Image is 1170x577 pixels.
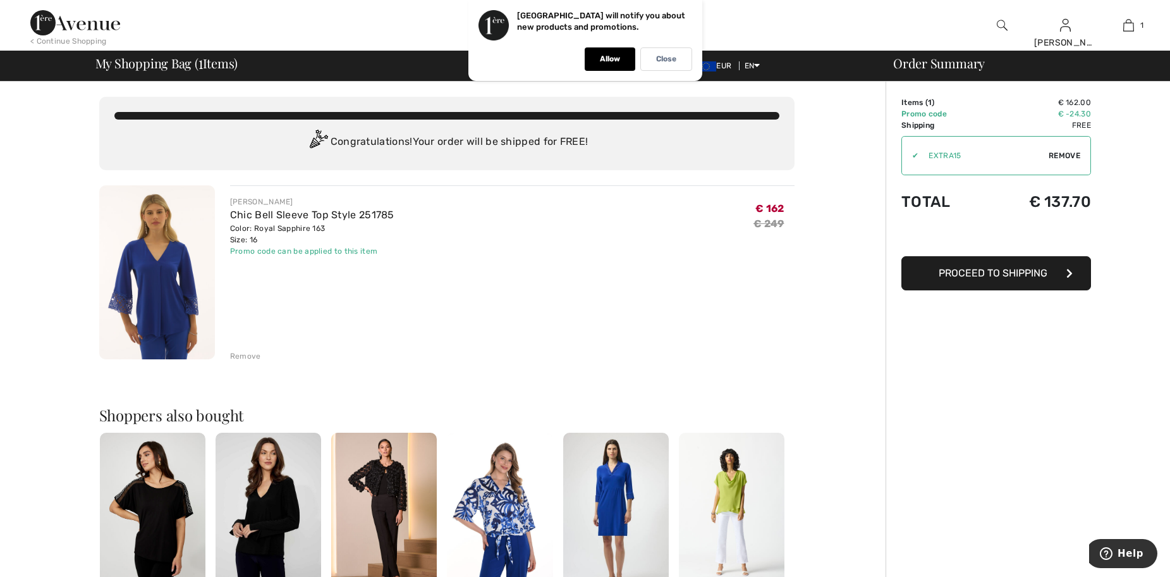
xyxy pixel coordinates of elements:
img: 1ère Avenue [30,10,120,35]
a: 1 [1097,18,1159,33]
img: Euro [696,61,716,71]
span: EN [745,61,760,70]
img: My Info [1060,18,1071,33]
img: Chic Bell Sleeve Top Style 251785 [99,185,215,359]
a: Chic Bell Sleeve Top Style 251785 [230,209,394,221]
span: Remove [1049,150,1080,161]
td: Free [985,120,1091,131]
p: [GEOGRAPHIC_DATA] will notify you about new products and promotions. [517,11,685,32]
div: ✔ [902,150,918,161]
input: Promo code [918,137,1049,175]
div: Promo code can be applied to this item [230,245,394,257]
span: € 162 [755,202,784,214]
td: € 137.70 [985,180,1091,223]
p: Allow [600,54,620,64]
td: Items ( ) [901,97,985,108]
span: My Shopping Bag ( Items) [95,57,238,70]
span: 1 [1140,20,1143,31]
img: My Bag [1123,18,1134,33]
div: [PERSON_NAME] [1034,36,1096,49]
iframe: PayPal [901,223,1091,252]
span: Proceed to Shipping [939,267,1047,279]
td: Shipping [901,120,985,131]
div: [PERSON_NAME] [230,196,394,208]
div: Remove [230,351,261,362]
div: Congratulations! Your order will be shipped for FREE! [114,130,779,155]
h2: Shoppers also bought [99,407,795,423]
td: Total [901,180,985,223]
a: Sign In [1060,19,1071,31]
span: EUR [696,61,736,70]
span: 1 [198,54,203,70]
p: Close [656,54,676,64]
div: Order Summary [878,57,1162,70]
td: € -24.30 [985,108,1091,120]
iframe: Opens a widget where you can find more information [1089,539,1157,571]
button: Proceed to Shipping [901,256,1091,290]
td: € 162.00 [985,97,1091,108]
img: Congratulation2.svg [305,130,331,155]
img: search the website [997,18,1008,33]
div: Color: Royal Sapphire 163 Size: 16 [230,223,394,245]
s: € 249 [753,218,784,230]
div: < Continue Shopping [30,35,107,47]
span: 1 [928,98,932,107]
td: Promo code [901,108,985,120]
